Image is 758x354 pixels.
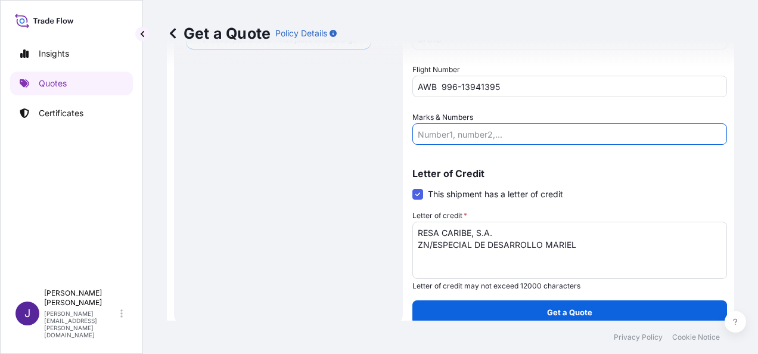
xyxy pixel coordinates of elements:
[614,333,663,342] a: Privacy Policy
[44,310,118,339] p: [PERSON_NAME][EMAIL_ADDRESS][PERSON_NAME][DOMAIN_NAME]
[412,111,473,123] label: Marks & Numbers
[412,210,467,222] label: Letter of credit
[39,77,67,89] p: Quotes
[167,24,271,43] p: Get a Quote
[412,300,727,324] button: Get a Quote
[412,169,727,178] p: Letter of Credit
[428,188,563,200] span: This shipment has a letter of credit
[412,281,727,291] p: Letter of credit may not exceed 12000 characters
[39,107,83,119] p: Certificates
[412,64,460,76] label: Flight Number
[44,288,118,308] p: [PERSON_NAME] [PERSON_NAME]
[412,123,727,145] input: Number1, number2,...
[275,27,327,39] p: Policy Details
[24,308,30,319] span: J
[10,101,133,125] a: Certificates
[10,72,133,95] a: Quotes
[412,76,727,97] input: Enter name
[547,306,592,318] p: Get a Quote
[10,42,133,66] a: Insights
[672,333,720,342] a: Cookie Notice
[39,48,69,60] p: Insights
